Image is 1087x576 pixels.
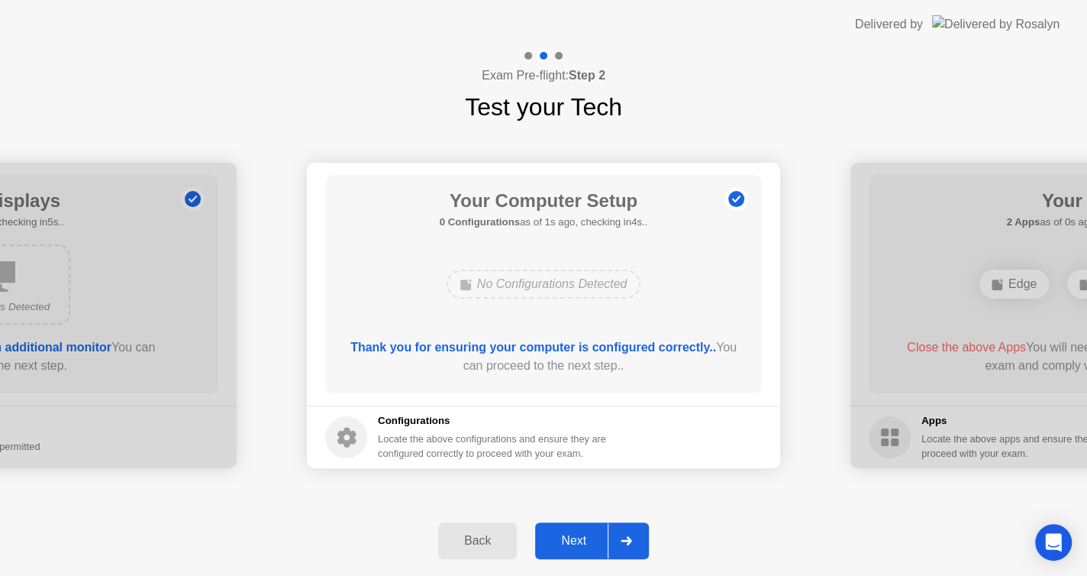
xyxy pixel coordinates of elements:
img: Delivered by Rosalyn [932,15,1060,33]
b: Thank you for ensuring your computer is configured correctly.. [350,341,716,354]
div: Back [443,534,512,548]
b: Step 2 [569,69,605,82]
div: No Configurations Detected [447,270,641,299]
div: Delivered by [855,15,923,34]
h4: Exam Pre-flight: [482,66,605,85]
h1: Test your Tech [465,89,622,125]
div: You can proceed to the next step.. [347,338,740,375]
button: Next [535,523,649,559]
button: Back [438,523,517,559]
div: Locate the above configurations and ensure they are configured correctly to proceed with your exam. [378,432,609,461]
h5: as of 1s ago, checking in4s.. [440,215,648,230]
h1: Your Computer Setup [440,187,648,215]
div: Next [540,534,608,548]
b: 0 Configurations [440,216,520,228]
h5: Configurations [378,413,609,429]
div: Open Intercom Messenger [1035,524,1072,561]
